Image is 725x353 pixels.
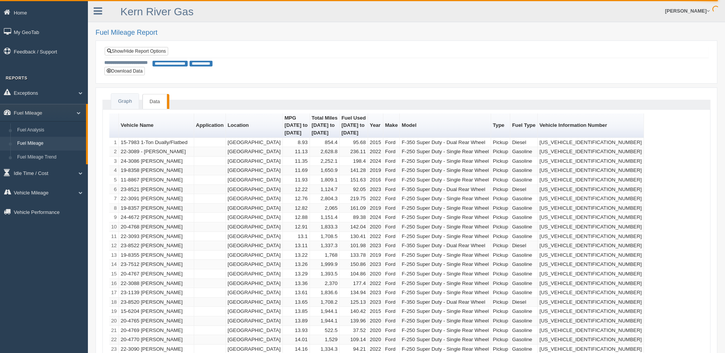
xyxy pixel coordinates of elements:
[368,222,383,232] td: 2020
[510,157,538,166] td: Gasoline
[510,298,538,307] td: Diesel
[368,213,383,222] td: 2024
[510,232,538,241] td: Gasoline
[340,194,368,204] td: 219.75
[340,157,368,166] td: 198.4
[226,194,283,204] td: [GEOGRAPHIC_DATA]
[283,204,310,213] td: 12.82
[310,269,340,279] td: 1,393.5
[510,269,538,279] td: Gasoline
[368,138,383,147] td: 2015
[109,269,119,279] td: 15
[226,335,283,345] td: [GEOGRAPHIC_DATA]
[109,241,119,251] td: 12
[383,204,400,213] td: Ford
[491,260,510,269] td: Pickup
[14,123,86,137] a: Fuel Analysis
[310,166,340,175] td: 1,650.9
[109,298,119,307] td: 18
[400,138,491,147] td: F-350 Super Duty - Dual Rear Wheel
[119,232,194,241] td: 22-3093 [PERSON_NAME]
[226,185,283,194] td: [GEOGRAPHIC_DATA]
[538,185,644,194] td: [US_VEHICLE_IDENTIFICATION_NUMBER]
[109,316,119,326] td: 20
[383,232,400,241] td: Ford
[400,279,491,288] td: F-250 Super Duty - Single Rear Wheel
[310,251,340,260] td: 1,768
[119,279,194,288] td: 22-3088 [PERSON_NAME]
[368,147,383,157] td: 2022
[491,204,510,213] td: Pickup
[14,151,86,164] a: Fuel Mileage Trend
[283,241,310,251] td: 13.11
[491,213,510,222] td: Pickup
[383,260,400,269] td: Ford
[104,67,145,75] button: Download Data
[340,298,368,307] td: 125.13
[14,137,86,151] a: Fuel Mileage
[340,326,368,335] td: 37.52
[491,251,510,260] td: Pickup
[119,288,194,298] td: 23-1139 [PERSON_NAME]
[119,113,194,138] th: Sort column
[226,113,283,138] th: Sort column
[491,166,510,175] td: Pickup
[226,157,283,166] td: [GEOGRAPHIC_DATA]
[109,194,119,204] td: 7
[226,279,283,288] td: [GEOGRAPHIC_DATA]
[400,157,491,166] td: F-250 Super Duty - Single Rear Wheel
[340,241,368,251] td: 101.98
[340,147,368,157] td: 236.11
[283,194,310,204] td: 12.76
[109,147,119,157] td: 2
[510,260,538,269] td: Gasoline
[538,307,644,316] td: [US_VEHICLE_IDENTIFICATION_NUMBER]
[340,251,368,260] td: 133.78
[400,232,491,241] td: F-250 Super Duty - Single Rear Wheel
[109,185,119,194] td: 6
[400,222,491,232] td: F-250 Super Duty - Single Rear Wheel
[368,279,383,288] td: 2022
[510,251,538,260] td: Gasoline
[400,307,491,316] td: F-250 Super Duty - Single Rear Wheel
[119,204,194,213] td: 19-8357 [PERSON_NAME]
[368,241,383,251] td: 2023
[538,204,644,213] td: [US_VEHICLE_IDENTIFICATION_NUMBER]
[283,232,310,241] td: 13.1
[119,269,194,279] td: 20-4767 [PERSON_NAME]
[400,335,491,345] td: F-250 Super Duty - Single Rear Wheel
[310,316,340,326] td: 1,944.1
[283,288,310,298] td: 13.61
[310,260,340,269] td: 1,999.9
[340,316,368,326] td: 139.96
[119,166,194,175] td: 19-8358 [PERSON_NAME]
[368,307,383,316] td: 2015
[310,175,340,185] td: 1,809.1
[368,232,383,241] td: 2022
[400,175,491,185] td: F-250 Super Duty - Single Rear Wheel
[283,260,310,269] td: 13.26
[510,166,538,175] td: Gasoline
[400,147,491,157] td: F-250 Super Duty - Single Rear Wheel
[340,335,368,345] td: 109.14
[538,288,644,298] td: [US_VEHICLE_IDENTIFICATION_NUMBER]
[226,138,283,147] td: [GEOGRAPHIC_DATA]
[119,138,194,147] td: 15-7983 1-Ton Dually/Flatbed
[340,175,368,185] td: 151.63
[368,204,383,213] td: 2019
[400,241,491,251] td: F-350 Super Duty - Dual Rear Wheel
[491,222,510,232] td: Pickup
[283,269,310,279] td: 13.29
[510,185,538,194] td: Diesel
[538,138,644,147] td: [US_VEHICLE_IDENTIFICATION_NUMBER]
[491,269,510,279] td: Pickup
[538,222,644,232] td: [US_VEHICLE_IDENTIFICATION_NUMBER]
[119,298,194,307] td: 23-8520 [PERSON_NAME]
[283,175,310,185] td: 11.93
[111,94,139,109] a: Graph
[283,138,310,147] td: 8.93
[368,326,383,335] td: 2020
[340,288,368,298] td: 134.94
[109,232,119,241] td: 11
[510,241,538,251] td: Diesel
